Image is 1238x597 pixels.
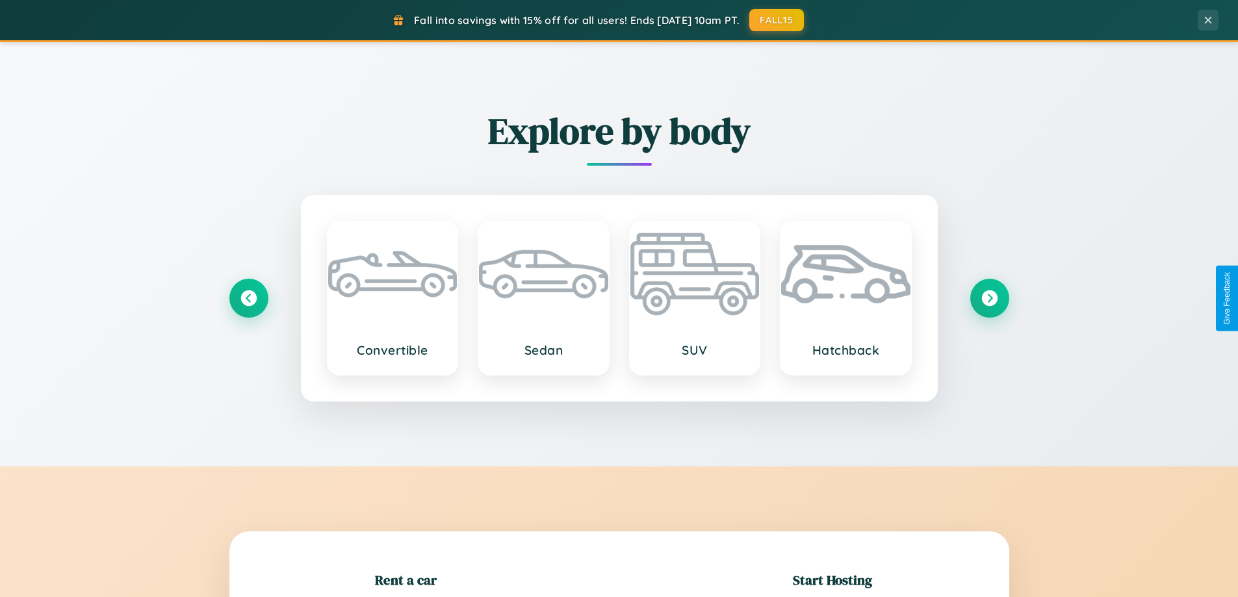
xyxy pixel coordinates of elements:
[414,14,740,27] span: Fall into savings with 15% off for all users! Ends [DATE] 10am PT.
[375,570,437,589] h2: Rent a car
[749,9,804,31] button: FALL15
[643,342,747,358] h3: SUV
[341,342,445,358] h3: Convertible
[793,570,872,589] h2: Start Hosting
[229,106,1009,156] h2: Explore by body
[492,342,595,358] h3: Sedan
[794,342,897,358] h3: Hatchback
[1222,272,1232,325] div: Give Feedback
